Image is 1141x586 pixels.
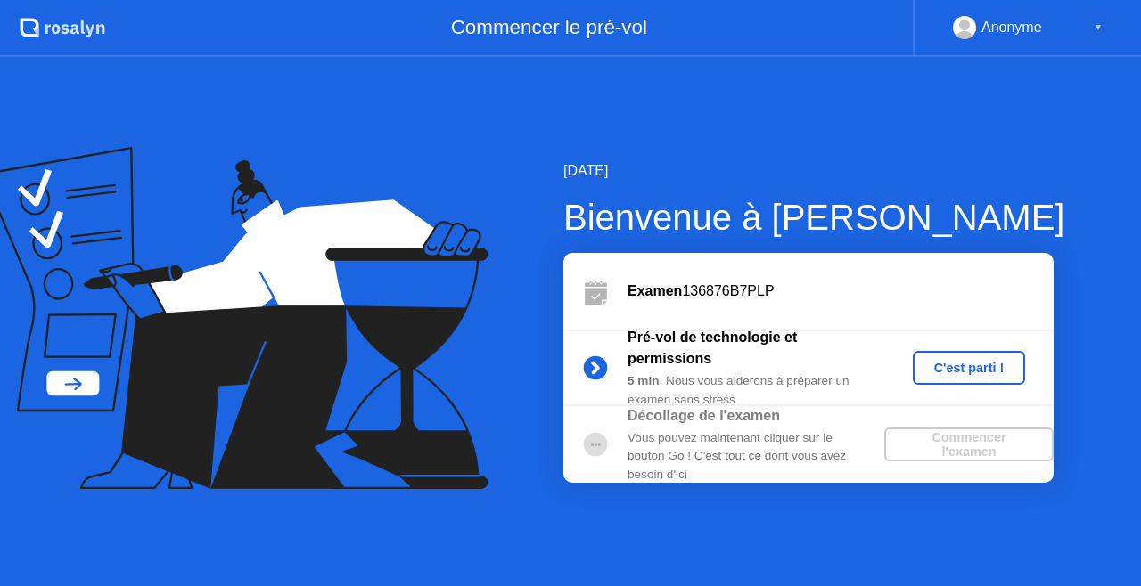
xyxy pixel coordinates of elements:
[628,372,884,409] div: : Nous vous aiderons à préparer un examen sans stress
[563,191,1064,244] div: Bienvenue à [PERSON_NAME]
[913,351,1026,385] button: C'est parti !
[628,374,660,387] b: 5 min
[628,429,884,484] div: Vous pouvez maintenant cliquer sur le bouton Go ! C'est tout ce dont vous avez besoin d'ici
[628,330,797,366] b: Pré-vol de technologie et permissions
[628,283,682,298] b: Examen
[981,16,1042,39] div: Anonyme
[884,427,1054,461] button: Commencer l'examen
[628,281,1054,302] div: 136876B7PLP
[563,160,1064,182] div: [DATE]
[1094,16,1103,39] div: ▼
[920,361,1019,375] div: C'est parti !
[891,430,1047,459] div: Commencer l'examen
[628,408,780,423] b: Décollage de l'examen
